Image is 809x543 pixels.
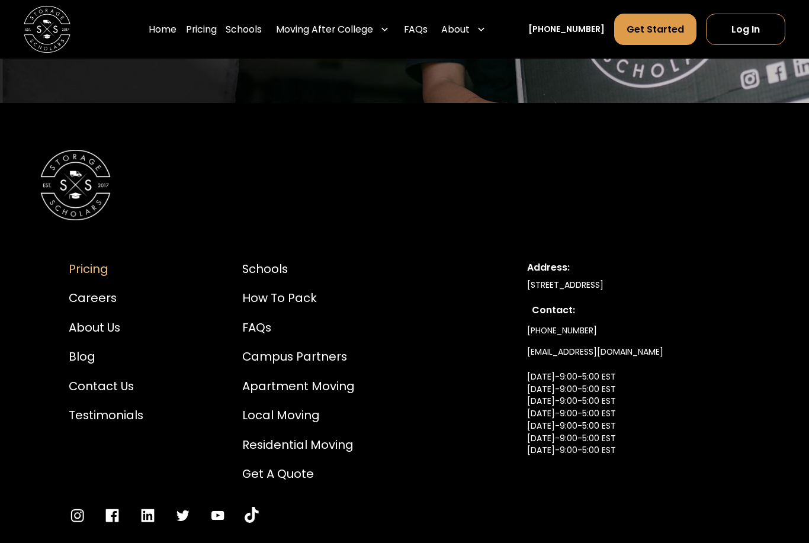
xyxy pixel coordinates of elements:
[174,507,192,525] a: Go to Twitter
[242,261,355,278] a: Schools
[226,13,262,46] a: Schools
[24,6,70,53] img: Storage Scholars main logo
[441,23,470,37] div: About
[614,14,696,45] a: Get Started
[276,23,373,37] div: Moving After College
[242,378,355,396] a: Apartment Moving
[242,319,355,337] a: FAQs
[528,23,605,36] a: [PHONE_NUMBER]
[104,507,121,525] a: Go to Facebook
[527,341,663,486] a: [EMAIL_ADDRESS][DOMAIN_NAME][DATE]-9:00-5:00 EST[DATE]-9:00-5:00 EST[DATE]-9:00-5:00 EST[DATE]-9:...
[242,407,355,425] a: Local Moving
[69,507,86,525] a: Go to Instagram
[209,507,227,525] a: Go to YouTube
[527,261,740,275] div: Address:
[436,13,491,46] div: About
[242,465,355,483] a: Get a Quote
[271,13,394,46] div: Moving After College
[527,320,597,342] a: [PHONE_NUMBER]
[40,150,111,220] img: Storage Scholars Logomark.
[242,348,355,366] a: Campus Partners
[242,290,355,307] a: How to Pack
[242,436,355,454] a: Residential Moving
[706,14,786,45] a: Log In
[24,6,70,53] a: home
[186,13,217,46] a: Pricing
[139,507,157,525] a: Go to LinkedIn
[69,261,143,278] a: Pricing
[69,378,143,396] a: Contact Us
[404,13,428,46] a: FAQs
[69,407,143,425] a: Testimonials
[532,303,736,317] div: Contact:
[245,507,259,525] a: Go to YouTube
[149,13,176,46] a: Home
[69,290,143,307] a: Careers
[527,279,740,291] div: [STREET_ADDRESS]
[69,319,143,337] a: About Us
[69,348,143,366] a: Blog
